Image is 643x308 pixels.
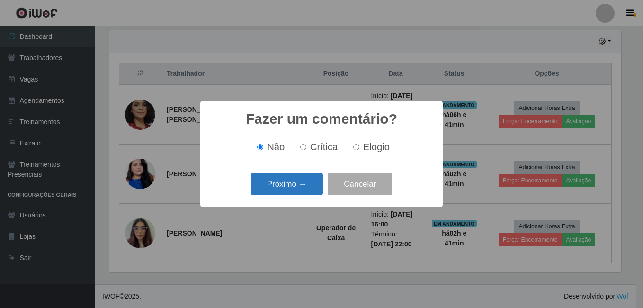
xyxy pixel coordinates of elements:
span: Crítica [310,142,338,152]
span: Elogio [363,142,390,152]
h2: Fazer um comentário? [246,110,397,127]
button: Cancelar [328,173,392,195]
button: Próximo → [251,173,323,195]
input: Não [257,144,263,150]
input: Crítica [300,144,306,150]
input: Elogio [353,144,359,150]
span: Não [267,142,285,152]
